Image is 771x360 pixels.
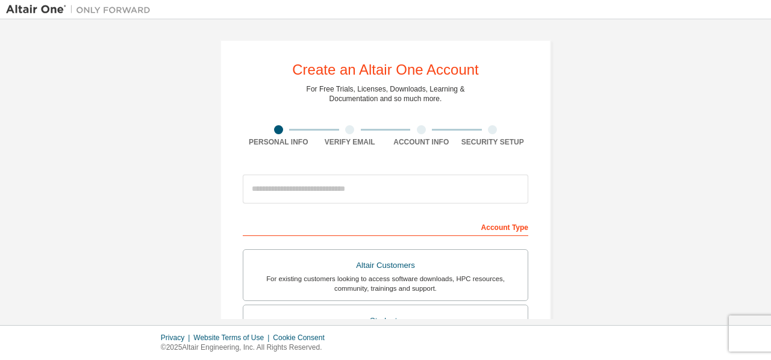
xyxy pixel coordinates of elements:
div: Cookie Consent [273,333,331,343]
div: Account Type [243,217,528,236]
div: Verify Email [314,137,386,147]
div: Security Setup [457,137,529,147]
div: Website Terms of Use [193,333,273,343]
div: For Free Trials, Licenses, Downloads, Learning & Documentation and so much more. [307,84,465,104]
div: Privacy [161,333,193,343]
div: For existing customers looking to access software downloads, HPC resources, community, trainings ... [251,274,520,293]
p: © 2025 Altair Engineering, Inc. All Rights Reserved. [161,343,332,353]
div: Create an Altair One Account [292,63,479,77]
img: Altair One [6,4,157,16]
div: Personal Info [243,137,314,147]
div: Altair Customers [251,257,520,274]
div: Account Info [385,137,457,147]
div: Students [251,312,520,329]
